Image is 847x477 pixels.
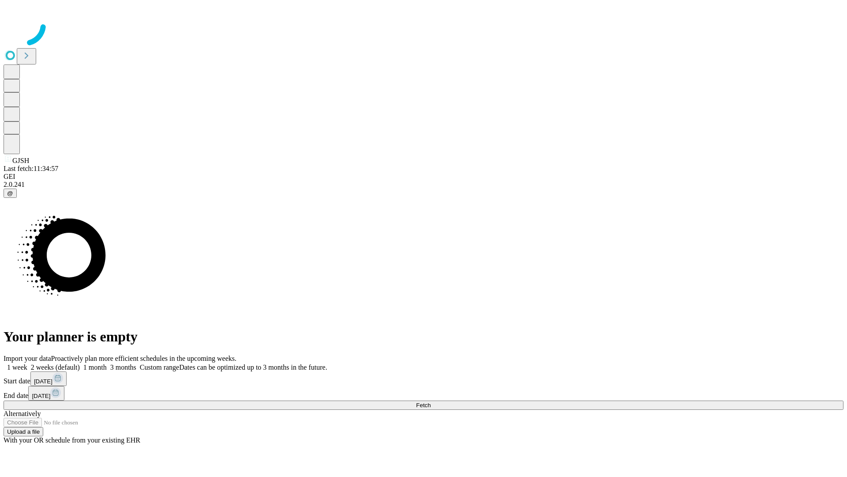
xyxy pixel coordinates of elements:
[12,157,29,164] span: GJSH
[4,427,43,436] button: Upload a file
[4,173,843,181] div: GEI
[83,363,107,371] span: 1 month
[32,393,50,399] span: [DATE]
[31,363,80,371] span: 2 weeks (default)
[4,165,58,172] span: Last fetch: 11:34:57
[4,410,41,417] span: Alternatively
[4,355,51,362] span: Import your data
[416,402,431,409] span: Fetch
[4,401,843,410] button: Fetch
[4,181,843,189] div: 2.0.241
[28,386,64,401] button: [DATE]
[140,363,179,371] span: Custom range
[7,363,27,371] span: 1 week
[4,329,843,345] h1: Your planner is empty
[7,190,13,197] span: @
[4,189,17,198] button: @
[110,363,136,371] span: 3 months
[4,386,843,401] div: End date
[4,371,843,386] div: Start date
[51,355,236,362] span: Proactively plan more efficient schedules in the upcoming weeks.
[4,436,140,444] span: With your OR schedule from your existing EHR
[34,378,52,385] span: [DATE]
[179,363,327,371] span: Dates can be optimized up to 3 months in the future.
[30,371,67,386] button: [DATE]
